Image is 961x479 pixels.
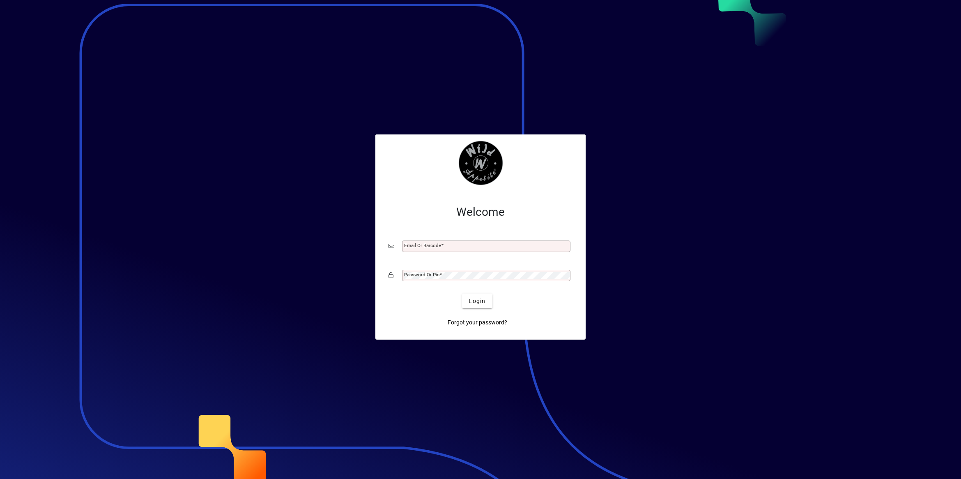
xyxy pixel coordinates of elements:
span: Login [469,297,485,305]
a: Forgot your password? [444,315,510,330]
mat-label: Email or Barcode [404,243,441,248]
span: Forgot your password? [448,318,507,327]
button: Login [462,294,492,308]
mat-label: Password or Pin [404,272,439,278]
h2: Welcome [389,205,572,219]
